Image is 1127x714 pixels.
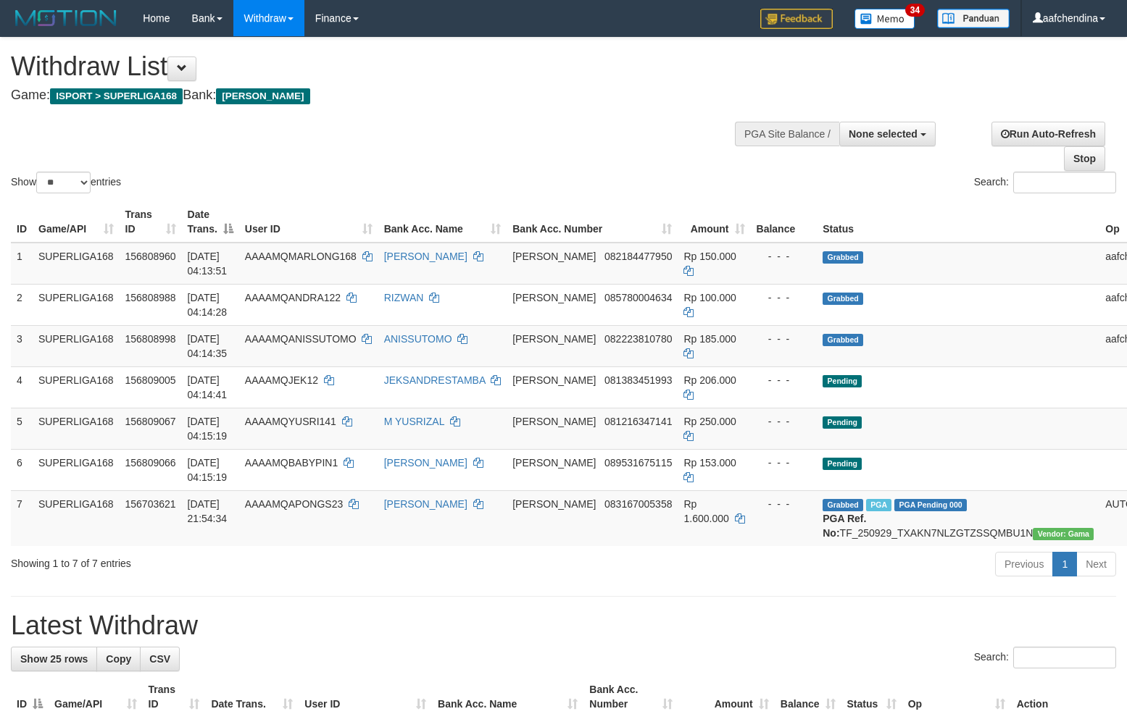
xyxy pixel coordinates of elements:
[604,416,672,427] span: Copy 081216347141 to clipboard
[188,333,228,359] span: [DATE] 04:14:35
[995,552,1053,576] a: Previous
[11,611,1116,640] h1: Latest Withdraw
[604,374,672,386] span: Copy 081383451993 to clipboard
[20,653,88,665] span: Show 25 rows
[866,499,891,511] span: Marked by aafchhiseyha
[11,243,33,285] td: 1
[512,374,596,386] span: [PERSON_NAME]
[33,449,120,490] td: SUPERLIGA168
[512,457,596,469] span: [PERSON_NAME]
[384,374,486,386] a: JEKSANDRESTAMBA
[216,88,309,104] span: [PERSON_NAME]
[991,122,1105,146] a: Run Auto-Refresh
[11,647,97,671] a: Show 25 rows
[894,499,967,511] span: PGA Pending
[683,292,736,303] span: Rp 100.000
[1033,528,1094,540] span: Vendor URL: https://trx31.1velocity.biz
[11,449,33,490] td: 6
[823,458,862,470] span: Pending
[125,333,176,345] span: 156808998
[683,416,736,427] span: Rp 250.000
[245,333,357,345] span: AAAAMQANISSUTOMO
[33,490,120,546] td: SUPERLIGA168
[188,416,228,442] span: [DATE] 04:15:19
[683,457,736,469] span: Rp 153.000
[1052,552,1077,576] a: 1
[11,550,459,571] div: Showing 1 to 7 of 7 entries
[33,284,120,325] td: SUPERLIGA168
[33,201,120,243] th: Game/API: activate to sort column ascending
[512,333,596,345] span: [PERSON_NAME]
[823,513,866,539] b: PGA Ref. No:
[33,325,120,366] td: SUPERLIGA168
[50,88,183,104] span: ISPORT > SUPERLIGA168
[245,251,357,262] span: AAAAMQMARLONG168
[11,201,33,243] th: ID
[384,292,424,303] a: RIZWAN
[937,9,1010,28] img: panduan.png
[140,647,180,671] a: CSV
[120,201,182,243] th: Trans ID: activate to sort column ascending
[751,201,818,243] th: Balance
[839,122,936,146] button: None selected
[507,201,678,243] th: Bank Acc. Number: activate to sort column ascending
[188,457,228,483] span: [DATE] 04:15:19
[33,366,120,408] td: SUPERLIGA168
[125,374,176,386] span: 156809005
[1013,172,1116,193] input: Search:
[245,292,341,303] span: AAAAMQANDRA122
[683,498,728,524] span: Rp 1.600.000
[905,4,925,17] span: 34
[823,499,863,511] span: Grabbed
[188,292,228,318] span: [DATE] 04:14:28
[683,251,736,262] span: Rp 150.000
[384,498,467,510] a: [PERSON_NAME]
[1013,647,1116,668] input: Search:
[96,647,141,671] a: Copy
[378,201,507,243] th: Bank Acc. Name: activate to sort column ascending
[1064,146,1105,171] a: Stop
[512,251,596,262] span: [PERSON_NAME]
[11,366,33,408] td: 4
[245,498,343,510] span: AAAAMQAPONGS23
[33,243,120,285] td: SUPERLIGA168
[106,653,131,665] span: Copy
[384,333,452,345] a: ANISSUTOMO
[683,333,736,345] span: Rp 185.000
[125,457,176,469] span: 156809066
[757,414,812,429] div: - - -
[125,416,176,427] span: 156809067
[604,333,672,345] span: Copy 082223810780 to clipboard
[245,416,336,427] span: AAAAMQYUSRI141
[245,374,318,386] span: AAAAMQJEK12
[823,251,863,264] span: Grabbed
[974,172,1116,193] label: Search:
[384,457,467,469] a: [PERSON_NAME]
[149,653,170,665] span: CSV
[188,374,228,400] span: [DATE] 04:14:41
[11,172,121,193] label: Show entries
[11,52,737,81] h1: Withdraw List
[757,249,812,264] div: - - -
[239,201,378,243] th: User ID: activate to sort column ascending
[512,416,596,427] span: [PERSON_NAME]
[384,251,467,262] a: [PERSON_NAME]
[683,374,736,386] span: Rp 206.000
[125,292,176,303] span: 156808988
[512,292,596,303] span: [PERSON_NAME]
[604,292,672,303] span: Copy 085780004634 to clipboard
[384,416,444,427] a: M YUSRIZAL
[849,128,918,140] span: None selected
[817,490,1099,546] td: TF_250929_TXAKN7NLZGTZSSQMBU1N
[11,408,33,449] td: 5
[125,251,176,262] span: 156808960
[823,416,862,429] span: Pending
[11,88,737,103] h4: Game: Bank:
[823,334,863,346] span: Grabbed
[823,375,862,387] span: Pending
[11,7,121,29] img: MOTION_logo.png
[188,251,228,277] span: [DATE] 04:13:51
[11,325,33,366] td: 3
[604,498,672,510] span: Copy 083167005358 to clipboard
[757,373,812,387] div: - - -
